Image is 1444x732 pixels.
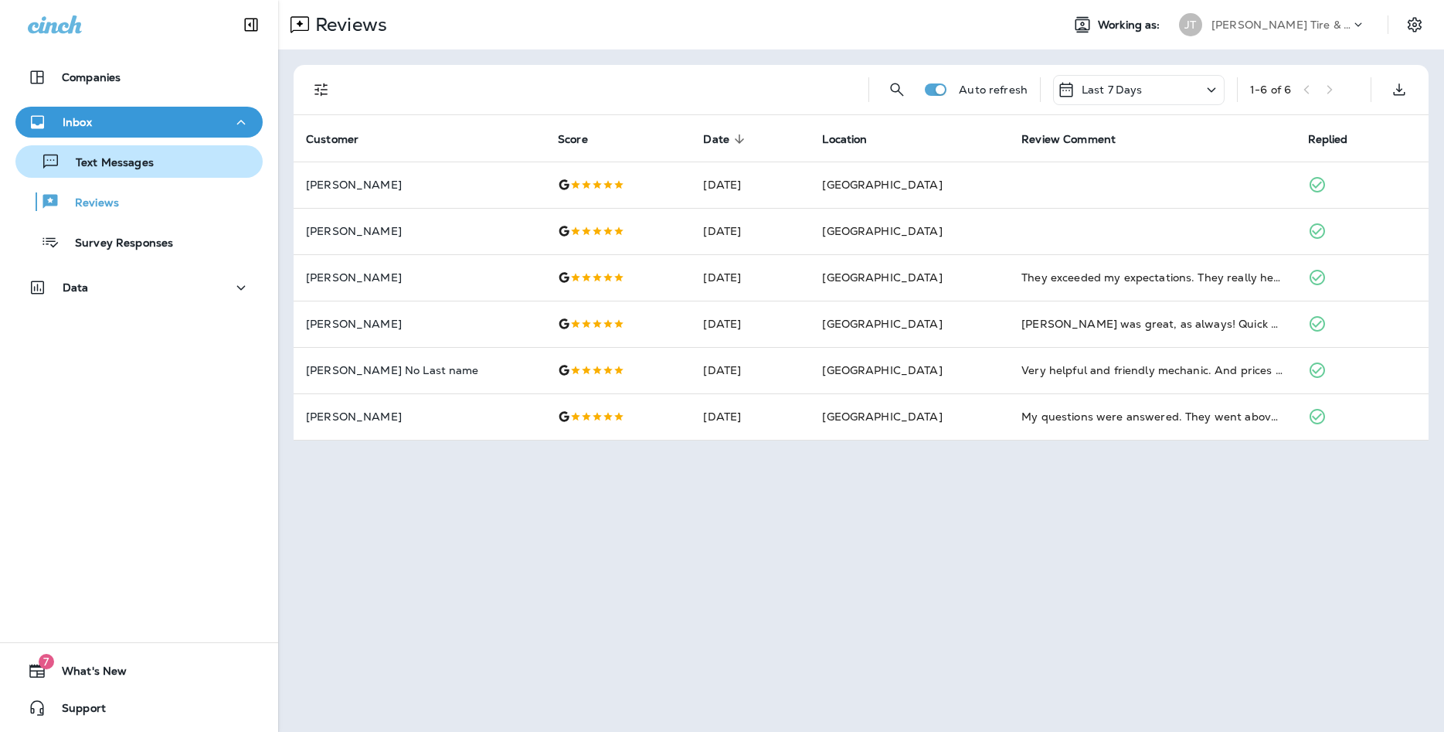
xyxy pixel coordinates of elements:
span: [GEOGRAPHIC_DATA] [822,410,942,424]
button: Export as CSV [1384,74,1415,105]
p: [PERSON_NAME] [306,318,533,330]
span: [GEOGRAPHIC_DATA] [822,317,942,331]
p: Companies [62,71,121,83]
span: [GEOGRAPHIC_DATA] [822,178,942,192]
span: Date [703,133,729,146]
span: Location [822,132,887,146]
button: 7What's New [15,655,263,686]
p: [PERSON_NAME] Tire & Auto [1211,19,1351,31]
div: 1 - 6 of 6 [1250,83,1291,96]
button: Support [15,693,263,723]
p: [PERSON_NAME] [306,179,533,191]
p: [PERSON_NAME] No Last name [306,364,533,376]
span: [GEOGRAPHIC_DATA] [822,363,942,377]
span: 7 [39,654,54,669]
p: Auto refresh [959,83,1028,96]
span: [GEOGRAPHIC_DATA] [822,224,942,238]
span: Customer [306,132,379,146]
p: [PERSON_NAME] [306,410,533,423]
button: Data [15,272,263,303]
td: [DATE] [691,162,810,208]
p: Text Messages [60,156,154,171]
span: Working as: [1098,19,1164,32]
button: Settings [1401,11,1429,39]
button: Inbox [15,107,263,138]
span: Support [46,702,106,720]
button: Text Messages [15,145,263,178]
div: Jensen Tire was great, as always! Quick and easy to schedule an oil change & friendly people to w... [1021,316,1283,332]
button: Survey Responses [15,226,263,258]
p: Reviews [59,196,119,211]
span: Replied [1308,132,1368,146]
span: [GEOGRAPHIC_DATA] [822,271,942,284]
span: Review Comment [1021,133,1116,146]
div: JT [1179,13,1202,36]
div: Very helpful and friendly mechanic. And prices are very competitive [1021,363,1283,378]
div: My questions were answered. They went above and beyond to help me understand my situation, and th... [1021,409,1283,424]
p: [PERSON_NAME] [306,271,533,284]
span: Date [703,132,749,146]
span: Replied [1308,133,1348,146]
span: Score [558,133,588,146]
p: Last 7 Days [1082,83,1143,96]
button: Filters [306,74,337,105]
p: Data [63,281,89,294]
td: [DATE] [691,301,810,347]
span: Score [558,132,608,146]
span: Location [822,133,867,146]
p: [PERSON_NAME] [306,225,533,237]
button: Search Reviews [882,74,912,105]
td: [DATE] [691,393,810,440]
td: [DATE] [691,347,810,393]
span: Review Comment [1021,132,1136,146]
button: Reviews [15,186,263,218]
p: Survey Responses [59,237,173,251]
td: [DATE] [691,208,810,254]
span: Customer [306,133,358,146]
p: Inbox [63,116,92,128]
button: Collapse Sidebar [229,9,273,40]
span: What's New [46,665,127,683]
p: Reviews [309,13,387,36]
td: [DATE] [691,254,810,301]
div: They exceeded my expectations. They really helped my granddaughter. She needed her car for work a... [1021,270,1283,285]
button: Companies [15,62,263,93]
